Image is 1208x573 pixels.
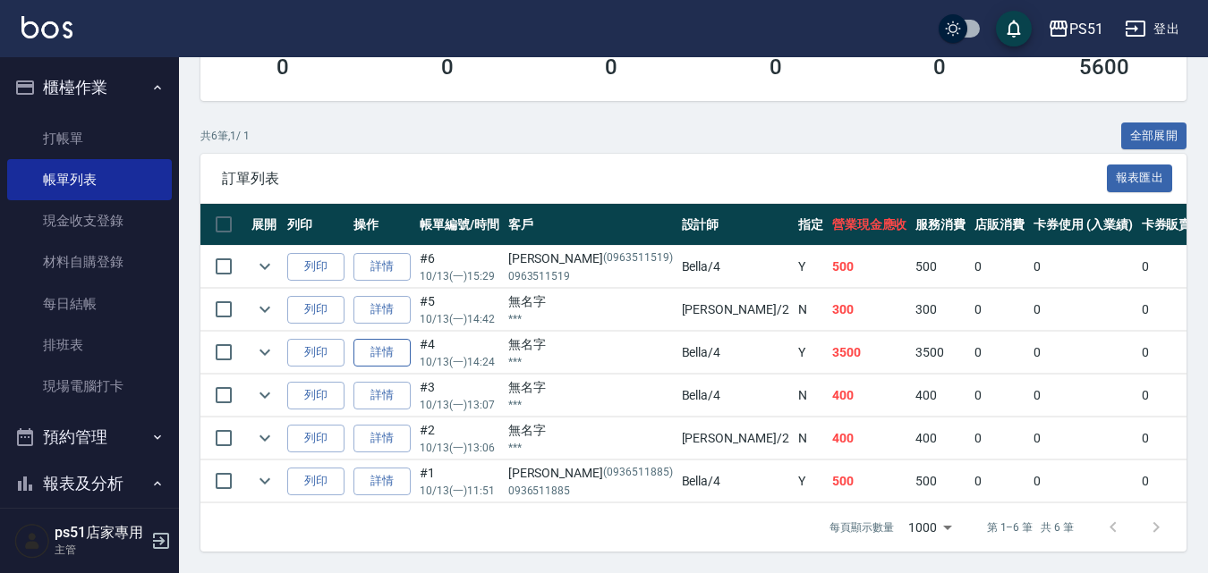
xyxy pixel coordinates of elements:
img: Person [14,523,50,559]
button: 列印 [287,296,345,324]
button: expand row [251,339,278,366]
p: (0963511519) [603,249,673,268]
td: 400 [828,375,912,417]
td: 0 [1029,460,1137,502]
td: #5 [415,289,504,331]
a: 報表匯出 [1107,169,1173,186]
button: expand row [251,425,278,451]
a: 現場電腦打卡 [7,366,172,407]
button: 列印 [287,382,345,409]
a: 詳情 [353,468,411,495]
td: N [794,417,828,459]
p: 主管 [55,542,146,558]
td: #4 [415,332,504,374]
p: 10/13 (一) 13:06 [420,440,499,456]
button: 列印 [287,339,345,367]
div: 無名字 [508,378,673,397]
p: 共 6 筆, 1 / 1 [200,128,250,144]
p: 10/13 (一) 13:07 [420,397,499,413]
td: 0 [1029,332,1137,374]
button: 報表及分析 [7,460,172,507]
a: 材料自購登錄 [7,241,172,282]
td: 0 [1029,375,1137,417]
td: #1 [415,460,504,502]
button: 列印 [287,468,345,495]
td: Y [794,246,828,288]
td: 500 [911,460,970,502]
button: expand row [251,382,278,409]
td: 3500 [911,332,970,374]
td: 0 [970,289,1029,331]
a: 詳情 [353,425,411,452]
td: 300 [828,289,912,331]
td: 400 [828,417,912,459]
td: 0 [970,417,1029,459]
td: 400 [911,417,970,459]
p: 10/13 (一) 15:29 [420,268,499,284]
a: 排班表 [7,324,172,366]
a: 詳情 [353,382,411,409]
a: 帳單列表 [7,159,172,200]
td: #3 [415,375,504,417]
button: 預約管理 [7,414,172,460]
td: Bella /4 [677,460,794,502]
td: N [794,289,828,331]
td: 0 [1029,246,1137,288]
td: Bella /4 [677,375,794,417]
td: 500 [911,246,970,288]
td: 0 [1029,417,1137,459]
button: 列印 [287,253,345,281]
td: [PERSON_NAME] /2 [677,289,794,331]
td: 500 [828,246,912,288]
button: 全部展開 [1121,122,1187,150]
button: 櫃檯作業 [7,64,172,111]
div: 1000 [901,503,958,552]
div: PS51 [1069,18,1103,40]
div: 無名字 [508,335,673,354]
a: 詳情 [353,339,411,367]
h3: 0 [770,55,782,80]
div: 無名字 [508,421,673,440]
button: 登出 [1118,13,1187,46]
td: 500 [828,460,912,502]
div: [PERSON_NAME] [508,249,673,268]
p: 0963511519 [508,268,673,284]
p: 每頁顯示數量 [829,519,894,535]
button: expand row [251,468,278,494]
h5: ps51店家專用 [55,524,146,542]
h3: 5600 [1079,55,1129,80]
button: expand row [251,253,278,280]
td: #2 [415,417,504,459]
a: 打帳單 [7,118,172,159]
td: 3500 [828,332,912,374]
td: Y [794,460,828,502]
td: 0 [970,375,1029,417]
th: 操作 [349,204,415,246]
a: 每日結帳 [7,283,172,324]
p: 第 1–6 筆 共 6 筆 [987,519,1074,535]
td: 0 [1029,289,1137,331]
td: Y [794,332,828,374]
th: 卡券使用 (入業績) [1029,204,1137,246]
td: Bella /4 [677,246,794,288]
th: 服務消費 [911,204,970,246]
p: 10/13 (一) 11:51 [420,483,499,499]
div: 無名字 [508,292,673,311]
td: 0 [970,332,1029,374]
th: 客戶 [504,204,677,246]
button: save [996,11,1032,46]
h3: 0 [933,55,946,80]
p: (0936511885) [603,464,673,483]
td: 0 [970,460,1029,502]
td: Bella /4 [677,332,794,374]
p: 0936511885 [508,483,673,499]
td: 400 [911,375,970,417]
h3: 0 [441,55,454,80]
a: 現金收支登錄 [7,200,172,241]
p: 10/13 (一) 14:24 [420,354,499,370]
p: 10/13 (一) 14:42 [420,311,499,327]
td: 300 [911,289,970,331]
a: 詳情 [353,253,411,281]
th: 展開 [247,204,283,246]
th: 設計師 [677,204,794,246]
